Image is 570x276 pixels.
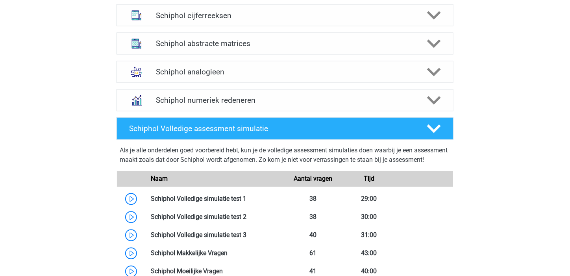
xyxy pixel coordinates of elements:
div: Schiphol Volledige simulatie test 1 [145,194,285,204]
a: cijferreeksen Schiphol cijferreeksen [113,4,457,26]
div: Tijd [341,174,397,184]
div: Schiphol Volledige simulatie test 2 [145,213,285,222]
h4: Schiphol analogieen [156,68,414,77]
a: numeriek redeneren Schiphol numeriek redeneren [113,89,457,111]
div: Naam [145,174,285,184]
img: cijferreeksen [126,5,147,26]
div: Aantal vragen [285,174,341,184]
img: abstracte matrices [126,33,147,54]
img: numeriek redeneren [126,90,147,111]
div: Schiphol Makkelijke Vragen [145,249,285,258]
h4: Schiphol cijferreeksen [156,11,414,20]
img: analogieen [126,62,147,82]
h4: Schiphol Volledige assessment simulatie [129,124,414,133]
a: analogieen Schiphol analogieen [113,61,457,83]
div: Als je alle onderdelen goed voorbereid hebt, kun je de volledige assessment simulaties doen waarb... [120,146,450,168]
a: Schiphol Volledige assessment simulatie [113,118,457,140]
div: Schiphol Volledige simulatie test 3 [145,231,285,240]
h4: Schiphol numeriek redeneren [156,96,414,105]
h4: Schiphol abstracte matrices [156,39,414,48]
a: abstracte matrices Schiphol abstracte matrices [113,33,457,55]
